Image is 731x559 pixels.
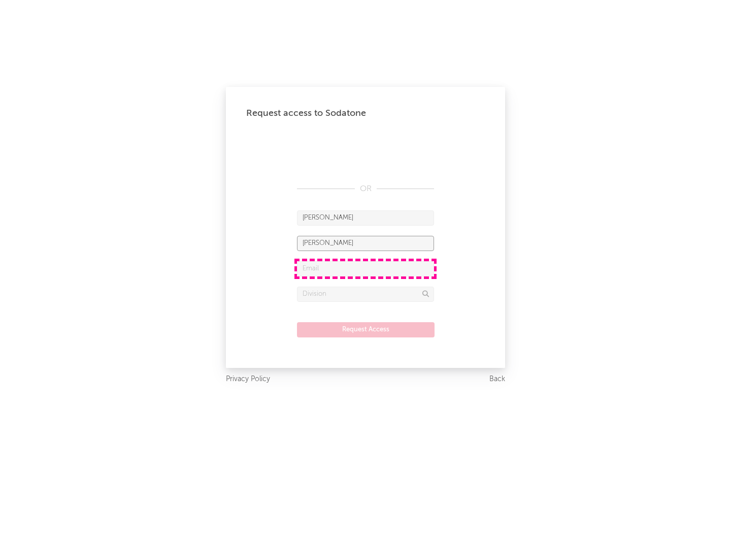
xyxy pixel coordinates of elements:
[246,107,485,119] div: Request access to Sodatone
[297,236,434,251] input: Last Name
[297,183,434,195] div: OR
[297,210,434,226] input: First Name
[297,287,434,302] input: Division
[297,322,435,337] button: Request Access
[226,373,270,386] a: Privacy Policy
[297,261,434,276] input: Email
[489,373,505,386] a: Back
